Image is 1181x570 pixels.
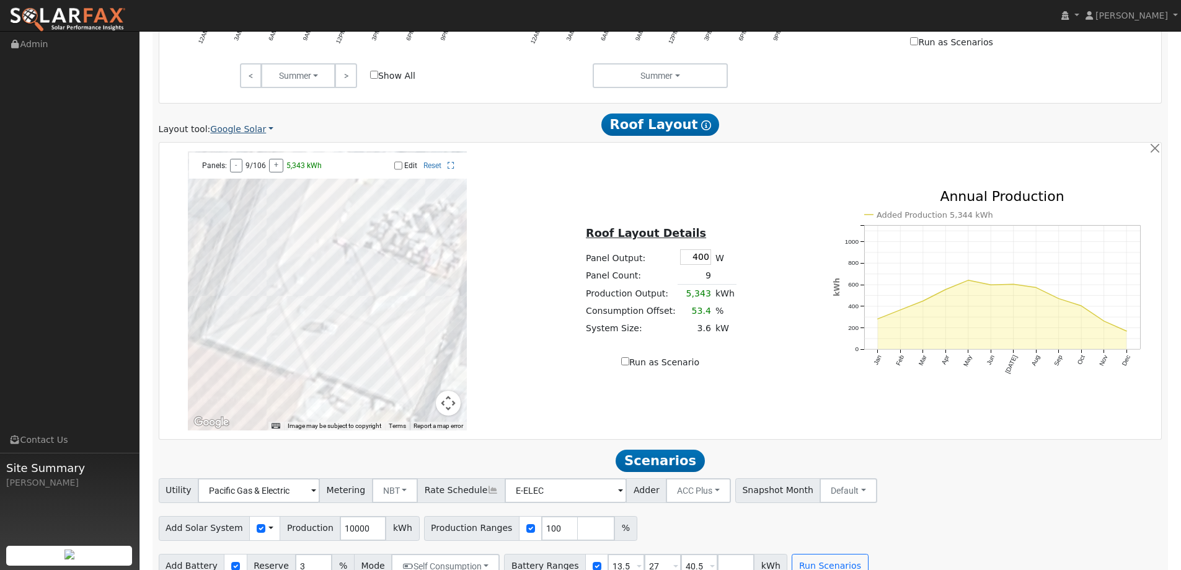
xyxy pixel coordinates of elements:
[621,356,699,369] label: Run as Scenario
[529,27,542,44] text: 12AM
[986,354,996,366] text: Jun
[898,308,903,313] circle: onclick=""
[1030,354,1041,367] text: Aug
[713,320,736,337] td: kW
[1121,354,1131,367] text: Dec
[962,354,973,368] text: May
[159,516,250,541] span: Add Solar System
[197,27,210,44] text: 12AM
[584,320,678,337] td: System Size:
[191,414,232,430] a: Open this area in Google Maps (opens a new window)
[872,354,883,366] text: Jan
[319,478,373,503] span: Metering
[848,260,859,267] text: 800
[505,478,627,503] input: Select a Rate Schedule
[921,298,926,303] circle: onclick=""
[335,63,356,88] a: >
[616,450,704,472] span: Scenarios
[9,7,126,33] img: SolarFax
[713,247,736,267] td: W
[820,478,877,503] button: Default
[910,37,918,45] input: Run as Scenarios
[1011,282,1016,287] circle: onclick=""
[288,422,381,429] span: Image may be subject to copyright
[386,516,419,541] span: kWh
[895,354,905,367] text: Feb
[404,161,417,170] label: Edit
[678,285,713,303] td: 5,343
[845,238,859,245] text: 1000
[1076,354,1087,366] text: Oct
[667,27,680,44] text: 12PM
[713,285,736,303] td: kWh
[210,123,273,136] a: Google Solar
[848,303,859,309] text: 400
[599,27,611,42] text: 6AM
[370,27,381,42] text: 3PM
[848,281,859,288] text: 600
[436,391,461,416] button: Map camera controls
[191,414,232,430] img: Google
[1053,354,1064,367] text: Sep
[678,320,713,337] td: 3.6
[64,550,74,559] img: retrieve
[1056,296,1061,301] circle: onclick=""
[245,161,266,170] span: 9/106
[713,303,736,320] td: %
[735,478,821,503] span: Snapshot Month
[232,27,244,42] text: 3AM
[703,27,714,42] text: 3PM
[267,27,278,42] text: 6AM
[372,478,418,503] button: NBT
[198,478,320,503] input: Select a Utility
[423,161,441,170] a: Reset
[584,247,678,267] td: Panel Output:
[678,267,713,285] td: 9
[1095,11,1168,20] span: [PERSON_NAME]
[286,161,322,170] span: 5,343 kWh
[272,422,280,430] button: Keyboard shortcuts
[1004,354,1019,375] text: [DATE]
[405,27,416,42] text: 6PM
[940,354,951,365] text: Apr
[943,287,948,292] circle: onclick=""
[1124,329,1129,334] circle: onclick=""
[966,278,971,283] circle: onclick=""
[417,478,505,503] span: Rate Schedule
[910,36,993,49] label: Run as Scenarios
[389,422,406,429] a: Terms (opens in new tab)
[586,227,706,239] u: Roof Layout Details
[666,478,731,503] button: ACC Plus
[584,267,678,285] td: Panel Count:
[301,27,312,42] text: 9AM
[334,27,347,44] text: 12PM
[877,210,993,220] text: Added Production 5,344 kWh
[678,303,713,320] td: 53.4
[621,357,629,365] input: Run as Scenario
[833,278,841,296] text: kWh
[269,159,283,172] button: +
[370,69,415,82] label: Show All
[6,460,133,476] span: Site Summary
[1079,303,1084,308] circle: onclick=""
[626,478,666,503] span: Adder
[772,27,783,42] text: 9PM
[848,324,859,331] text: 200
[261,63,335,88] button: Summer
[448,161,454,170] a: Full Screen
[414,422,463,429] a: Report a map error
[988,283,993,288] circle: onclick=""
[6,476,133,489] div: [PERSON_NAME]
[737,27,748,42] text: 6PM
[601,114,720,136] span: Roof Layout
[240,63,262,88] a: <
[855,346,859,353] text: 0
[634,27,645,42] text: 9AM
[230,159,242,172] button: -
[584,285,678,303] td: Production Output:
[584,303,678,320] td: Consumption Offset:
[159,478,199,503] span: Utility
[1098,354,1108,367] text: Nov
[159,124,211,134] span: Layout tool:
[202,161,227,170] span: Panels:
